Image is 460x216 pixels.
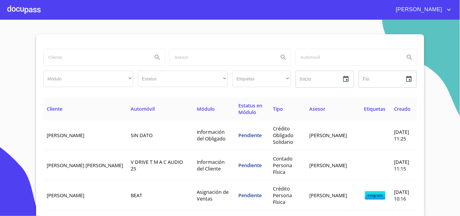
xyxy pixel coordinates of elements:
[296,49,400,66] input: search
[47,132,85,139] span: [PERSON_NAME]
[391,5,445,15] span: [PERSON_NAME]
[197,159,225,172] span: Información del Cliente
[47,162,123,169] span: [PERSON_NAME] [PERSON_NAME]
[394,189,409,202] span: [DATE] 10:16
[273,106,283,112] span: Tipo
[309,162,347,169] span: [PERSON_NAME]
[309,192,347,199] span: [PERSON_NAME]
[47,192,85,199] span: [PERSON_NAME]
[197,129,226,142] span: Información del Obligado
[238,132,262,139] span: Pendiente
[47,106,63,112] span: Cliente
[131,159,183,172] span: V DRIVE T M A C AUDIO 25
[273,155,293,175] span: Contado Persona Física
[273,185,292,205] span: Crédito Persona Física
[309,106,325,112] span: Asesor
[131,106,155,112] span: Automóvil
[309,132,347,139] span: [PERSON_NAME]
[197,106,215,112] span: Módulo
[138,71,228,87] div: ​
[364,106,385,112] span: Etiquetas
[394,106,411,112] span: Creado
[197,189,229,202] span: Asignación de Ventas
[365,191,385,200] span: integrado
[273,125,294,145] span: Crédito Obligado Solidario
[402,50,417,65] button: Search
[233,71,291,87] div: ​
[276,50,291,65] button: Search
[394,159,409,172] span: [DATE] 11:15
[238,162,262,169] span: Pendiente
[44,49,148,66] input: search
[170,49,274,66] input: search
[238,102,262,116] span: Estatus en Módulo
[43,71,133,87] div: ​
[238,192,262,199] span: Pendiente
[131,132,153,139] span: SIN DATO
[150,50,165,65] button: Search
[131,192,143,199] span: BEAT
[391,5,453,15] button: account of current user
[394,129,409,142] span: [DATE] 11:25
